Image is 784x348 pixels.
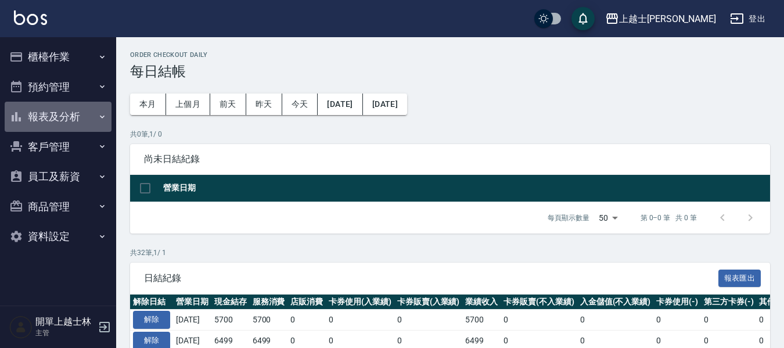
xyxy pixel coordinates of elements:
th: 入金儲值(不入業績) [577,295,654,310]
th: 營業日期 [173,295,211,310]
th: 解除日結 [130,295,173,310]
button: [DATE] [363,94,407,115]
button: 員工及薪資 [5,162,112,192]
button: 上越士[PERSON_NAME] [600,7,721,31]
h5: 開單上越士林 [35,316,95,328]
div: 50 [594,202,622,234]
img: Logo [14,10,47,25]
button: 解除 [133,311,170,329]
button: 今天 [282,94,318,115]
button: 商品管理 [5,192,112,222]
span: 尚未日結紀錄 [144,153,756,165]
td: 0 [326,310,394,331]
th: 第三方卡券(-) [701,295,757,310]
button: 本月 [130,94,166,115]
a: 報表匯出 [718,272,761,283]
th: 營業日期 [160,175,770,202]
th: 卡券販賣(不入業績) [501,295,577,310]
button: save [571,7,595,30]
button: 櫃檯作業 [5,42,112,72]
button: 資料設定 [5,221,112,252]
td: 0 [394,310,463,331]
th: 卡券使用(入業績) [326,295,394,310]
th: 卡券販賣(入業績) [394,295,463,310]
button: 前天 [210,94,246,115]
h3: 每日結帳 [130,63,770,80]
button: 報表及分析 [5,102,112,132]
p: 每頁顯示數量 [548,213,589,223]
h2: Order checkout daily [130,51,770,59]
td: [DATE] [173,310,211,331]
img: Person [9,315,33,339]
th: 服務消費 [250,295,288,310]
td: 0 [287,310,326,331]
span: 日結紀錄 [144,272,718,284]
th: 現金結存 [211,295,250,310]
th: 店販消費 [287,295,326,310]
td: 0 [577,310,654,331]
p: 第 0–0 筆 共 0 筆 [641,213,697,223]
p: 主管 [35,328,95,338]
p: 共 0 筆, 1 / 0 [130,129,770,139]
td: 5700 [211,310,250,331]
p: 共 32 筆, 1 / 1 [130,247,770,258]
td: 0 [701,310,757,331]
button: 報表匯出 [718,270,761,288]
button: 客戶管理 [5,132,112,162]
th: 卡券使用(-) [653,295,701,310]
td: 0 [653,310,701,331]
td: 0 [501,310,577,331]
td: 5700 [462,310,501,331]
button: 昨天 [246,94,282,115]
button: 上個月 [166,94,210,115]
td: 5700 [250,310,288,331]
div: 上越士[PERSON_NAME] [619,12,716,26]
button: [DATE] [318,94,362,115]
button: 登出 [725,8,770,30]
button: 預約管理 [5,72,112,102]
th: 業績收入 [462,295,501,310]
